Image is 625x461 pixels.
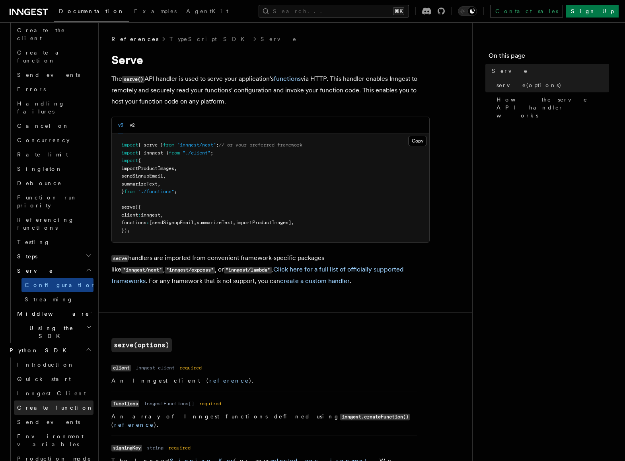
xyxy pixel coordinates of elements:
[114,422,154,428] a: reference
[121,267,163,273] code: "inngest/next"
[138,142,163,148] span: { serve }
[129,2,181,21] a: Examples
[59,8,125,14] span: Documentation
[17,137,70,143] span: Concurrency
[340,414,410,420] code: inngest.createFunction()
[14,357,93,372] a: Introduction
[163,173,166,179] span: ,
[199,400,221,407] dd: required
[124,189,135,194] span: from
[194,220,197,225] span: ,
[14,386,93,400] a: Inngest Client
[149,220,194,225] span: [sendSignupEmail
[121,173,163,179] span: sendSignupEmail
[216,142,219,148] span: ;
[17,123,69,129] span: Cancel on
[144,400,194,407] dd: InngestFunctions[]
[138,189,174,194] span: "./functions"
[17,433,84,447] span: Environment variables
[111,338,172,352] a: serve(options)
[168,445,191,451] dd: required
[121,150,138,156] span: import
[219,142,302,148] span: // or your preferred framework
[136,365,175,371] dd: Inngest client
[147,445,164,451] dd: string
[14,235,93,249] a: Testing
[111,252,430,287] p: handlers are imported from convenient framework-specific packages like , , or . . For any framewo...
[17,180,62,186] span: Debounce
[17,419,80,425] span: Send events
[224,267,271,273] code: "inngest/lambda"
[111,365,131,371] code: client
[181,2,233,21] a: AgentKit
[14,162,93,176] a: Singleton
[174,189,177,194] span: ;
[121,181,158,187] span: summarizeText
[183,150,210,156] span: "./client"
[14,190,93,213] a: Function run priority
[496,96,609,119] span: How the serve API handler works
[122,76,144,83] code: serve()
[6,9,93,343] div: TypeScript SDK
[121,166,174,171] span: importProductImages
[489,64,609,78] a: Serve
[17,166,62,172] span: Singleton
[14,278,93,307] div: Serve
[138,212,141,218] span: :
[146,220,149,225] span: :
[259,5,409,18] button: Search...⌘K
[233,220,236,225] span: ,
[121,204,135,210] span: serve
[14,372,93,386] a: Quick start
[14,176,93,190] a: Debounce
[158,181,160,187] span: ,
[17,390,86,397] span: Inngest Client
[14,82,93,96] a: Errors
[490,5,563,18] a: Contact sales
[121,212,138,218] span: client
[121,228,130,233] span: });
[496,81,562,89] span: serve(options)
[135,204,141,210] span: ({
[6,343,93,357] button: Python SDK
[17,404,93,411] span: Create function
[14,310,90,318] span: Middleware
[17,100,65,115] span: Handling failures
[17,361,74,368] span: Introduction
[17,239,50,245] span: Testing
[209,377,249,384] a: reference
[291,220,294,225] span: ,
[165,267,215,273] code: "inngest/express"
[492,67,528,75] span: Serve
[14,252,37,260] span: Steps
[177,142,216,148] span: "inngest/next"
[14,45,93,68] a: Create a function
[138,150,169,156] span: { inngest }
[134,8,177,14] span: Examples
[261,35,297,43] a: Serve
[121,158,138,163] span: import
[186,8,228,14] span: AgentKit
[14,324,86,340] span: Using the SDK
[54,2,129,22] a: Documentation
[17,151,68,158] span: Rate limit
[408,136,427,146] button: Copy
[17,86,46,92] span: Errors
[14,96,93,119] a: Handling failures
[236,220,291,225] span: importProductImages]
[111,377,417,385] p: An Inngest client ( ).
[14,267,53,275] span: Serve
[111,400,139,407] code: functions
[121,189,124,194] span: }
[17,194,77,209] span: Function run priority
[280,277,350,285] a: create a custom handler
[14,68,93,82] a: Send events
[458,6,477,16] button: Toggle dark mode
[197,220,233,225] span: summarizeText
[111,53,430,67] h1: Serve
[111,73,430,107] p: The API handler is used to serve your application's via HTTP. This handler enables Inngest to rem...
[14,23,93,45] a: Create the client
[111,255,128,262] code: serve
[21,292,93,307] a: Streaming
